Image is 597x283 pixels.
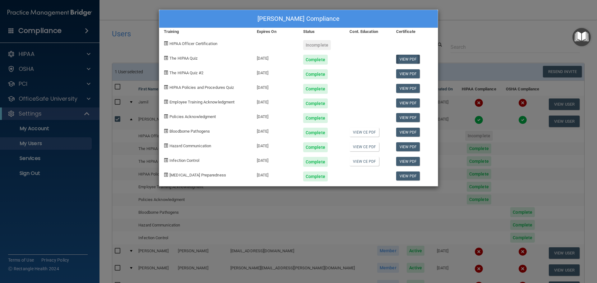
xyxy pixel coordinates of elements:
span: Hazard Communication [169,144,211,148]
div: Complete [303,113,328,123]
div: Complete [303,142,328,152]
span: HIPAA Officer Certification [169,41,217,46]
a: View CE PDF [349,142,379,151]
a: View PDF [396,128,420,137]
div: [DATE] [252,152,298,167]
div: [DATE] [252,123,298,138]
div: Incomplete [303,40,331,50]
span: HIPAA Policies and Procedures Quiz [169,85,234,90]
div: [DATE] [252,94,298,108]
div: [DATE] [252,79,298,94]
span: The HIPAA Quiz #2 [169,71,203,75]
span: Employee Training Acknowledgment [169,100,234,104]
div: [DATE] [252,108,298,123]
div: Complete [303,98,328,108]
span: [MEDICAL_DATA] Preparedness [169,173,226,177]
a: View PDF [396,157,420,166]
div: Complete [303,171,328,181]
a: View PDF [396,84,420,93]
a: View CE PDF [349,128,379,137]
div: Cont. Education [345,28,391,35]
a: View PDF [396,113,420,122]
span: Policies Acknowledgment [169,114,216,119]
div: Complete [303,55,328,65]
div: [DATE] [252,167,298,181]
div: [DATE] [252,50,298,65]
iframe: Drift Widget Chat Controller [489,239,590,264]
div: [PERSON_NAME] Compliance [159,10,438,28]
a: View PDF [396,69,420,78]
div: [DATE] [252,138,298,152]
div: Expires On [252,28,298,35]
a: View PDF [396,142,420,151]
span: Infection Control [169,158,199,163]
div: Training [159,28,252,35]
span: The HIPAA Quiz [169,56,197,61]
div: Status [298,28,345,35]
div: [DATE] [252,65,298,79]
div: Complete [303,84,328,94]
div: Complete [303,157,328,167]
div: Complete [303,69,328,79]
a: View PDF [396,171,420,180]
span: Bloodborne Pathogens [169,129,210,134]
button: Open Resource Center [572,28,591,46]
a: View PDF [396,98,420,107]
a: View PDF [396,55,420,64]
div: Certificate [391,28,438,35]
a: View CE PDF [349,157,379,166]
div: Complete [303,128,328,138]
